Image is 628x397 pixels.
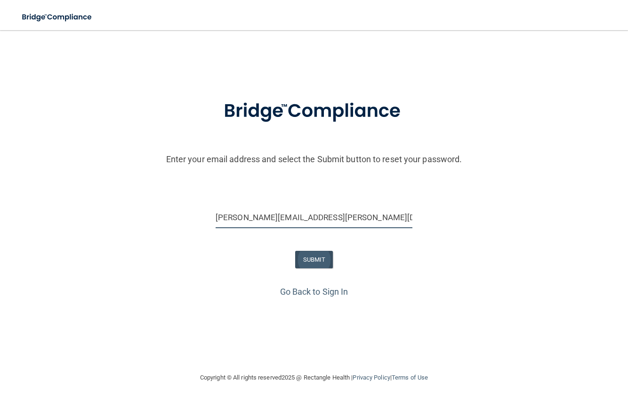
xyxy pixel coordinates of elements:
img: bridge_compliance_login_screen.278c3ca4.svg [204,87,424,136]
div: Copyright © All rights reserved 2025 @ Rectangle Health | | [142,363,486,393]
a: Privacy Policy [353,374,390,381]
a: Terms of Use [392,374,428,381]
button: SUBMIT [295,251,333,268]
a: Go Back to Sign In [280,287,348,297]
img: bridge_compliance_login_screen.278c3ca4.svg [14,8,101,27]
input: Email [216,207,412,228]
